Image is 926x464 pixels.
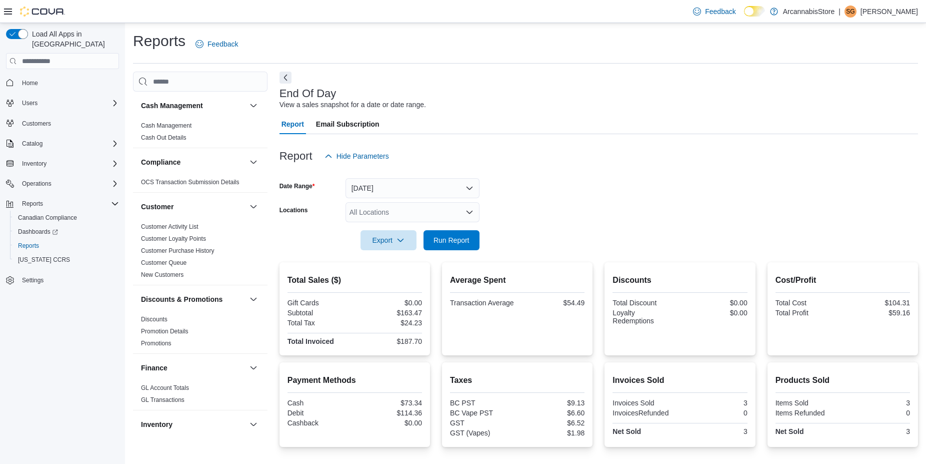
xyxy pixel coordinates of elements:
[356,419,422,427] div: $0.00
[287,409,353,417] div: Debit
[519,429,585,437] div: $1.98
[450,299,515,307] div: Transaction Average
[141,157,180,167] h3: Compliance
[450,374,584,386] h2: Taxes
[356,309,422,317] div: $163.47
[10,225,123,239] a: Dashboards
[450,399,515,407] div: BC PST
[247,362,259,374] button: Finance
[612,399,678,407] div: Invoices Sold
[18,97,41,109] button: Users
[141,134,186,141] a: Cash Out Details
[316,114,379,134] span: Email Subscription
[141,202,173,212] h3: Customer
[689,2,739,22] a: Feedback
[14,240,119,252] span: Reports
[247,201,259,213] button: Customer
[141,235,206,243] span: Customer Loyalty Points
[10,239,123,253] button: Reports
[360,230,416,250] button: Export
[141,384,189,392] span: GL Account Totals
[22,99,37,107] span: Users
[844,6,856,18] div: Sanira Gunasekara
[775,274,910,286] h2: Cost/Profit
[133,176,267,192] div: Compliance
[519,409,585,417] div: $6.60
[450,409,515,417] div: BC Vape PST
[141,315,167,323] span: Discounts
[14,212,119,224] span: Canadian Compliance
[356,409,422,417] div: $114.36
[844,299,910,307] div: $104.31
[279,100,426,110] div: View a sales snapshot for a date or date range.
[141,271,183,279] span: New Customers
[287,374,422,386] h2: Payment Methods
[775,427,804,435] strong: Net Sold
[612,309,678,325] div: Loyalty Redemptions
[133,221,267,285] div: Customer
[433,235,469,245] span: Run Report
[18,274,47,286] a: Settings
[141,339,171,347] span: Promotions
[279,72,291,84] button: Next
[775,309,841,317] div: Total Profit
[2,137,123,151] button: Catalog
[141,340,171,347] a: Promotions
[14,254,74,266] a: [US_STATE] CCRS
[287,399,353,407] div: Cash
[18,158,119,170] span: Inventory
[141,101,245,111] button: Cash Management
[423,230,479,250] button: Run Report
[141,179,239,186] a: OCS Transaction Submission Details
[844,399,910,407] div: 3
[612,427,641,435] strong: Net Sold
[612,274,747,286] h2: Discounts
[10,253,123,267] button: [US_STATE] CCRS
[28,29,119,49] span: Load All Apps in [GEOGRAPHIC_DATA]
[18,138,119,150] span: Catalog
[141,419,245,429] button: Inventory
[860,6,918,18] p: [PERSON_NAME]
[14,254,119,266] span: Washington CCRS
[10,211,123,225] button: Canadian Compliance
[18,117,119,130] span: Customers
[18,158,50,170] button: Inventory
[141,294,222,304] h3: Discounts & Promotions
[141,101,203,111] h3: Cash Management
[18,97,119,109] span: Users
[356,299,422,307] div: $0.00
[141,235,206,242] a: Customer Loyalty Points
[682,427,747,435] div: 3
[133,120,267,148] div: Cash Management
[287,299,353,307] div: Gift Cards
[141,294,245,304] button: Discounts & Promotions
[141,363,245,373] button: Finance
[141,157,245,167] button: Compliance
[141,223,198,230] a: Customer Activity List
[366,230,410,250] span: Export
[612,299,678,307] div: Total Discount
[465,208,473,216] button: Open list of options
[18,178,55,190] button: Operations
[141,178,239,186] span: OCS Transaction Submission Details
[14,226,62,238] a: Dashboards
[287,319,353,327] div: Total Tax
[287,337,334,345] strong: Total Invoiced
[22,180,51,188] span: Operations
[783,6,835,18] p: ArcannabisStore
[356,399,422,407] div: $73.34
[450,429,515,437] div: GST (Vapes)
[14,226,119,238] span: Dashboards
[450,419,515,427] div: GST
[2,75,123,90] button: Home
[191,34,242,54] a: Feedback
[2,157,123,171] button: Inventory
[18,228,58,236] span: Dashboards
[2,116,123,131] button: Customers
[682,409,747,417] div: 0
[22,160,46,168] span: Inventory
[14,240,43,252] a: Reports
[133,382,267,410] div: Finance
[247,156,259,168] button: Compliance
[450,274,584,286] h2: Average Spent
